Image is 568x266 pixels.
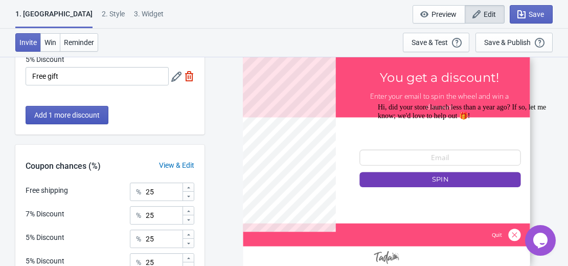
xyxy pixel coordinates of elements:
[15,9,93,28] div: 1. [GEOGRAPHIC_DATA]
[34,111,100,119] span: Add 1 more discount
[40,33,60,52] button: Win
[136,209,141,221] div: %
[15,160,111,172] div: Coupon chances (%)
[374,99,558,220] iframe: chat widget
[4,4,172,20] span: Hi, did your store launch less than a year ago? If so, let me know; we'd love to help out 🎁!
[465,5,505,24] button: Edit
[26,232,64,243] div: 5% Discount
[26,209,64,219] div: 7% Discount
[475,33,553,52] button: Save & Publish
[510,5,553,24] button: Save
[484,38,531,47] div: Save & Publish
[145,206,182,225] input: Chance
[529,10,544,18] span: Save
[19,38,37,47] span: Invite
[403,33,469,52] button: Save & Test
[44,38,56,47] span: Win
[413,5,465,24] button: Preview
[136,233,141,245] div: %
[26,185,68,196] div: Free shipping
[525,225,558,256] iframe: chat widget
[134,9,164,27] div: 3. Widget
[145,183,182,201] input: Chance
[149,160,205,171] div: View & Edit
[15,33,41,52] button: Invite
[60,33,98,52] button: Reminder
[102,9,125,27] div: 2 . Style
[431,10,457,18] span: Preview
[26,54,64,64] label: 5% Discount
[64,38,94,47] span: Reminder
[26,106,108,124] button: Add 1 more discount
[136,186,141,198] div: %
[484,10,496,18] span: Edit
[4,4,188,21] div: Hi, did your store launch less than a year ago? If so, let me know; we'd love to help out 🎁!
[412,38,448,47] div: Save & Test
[184,71,194,81] img: delete.svg
[145,230,182,248] input: Chance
